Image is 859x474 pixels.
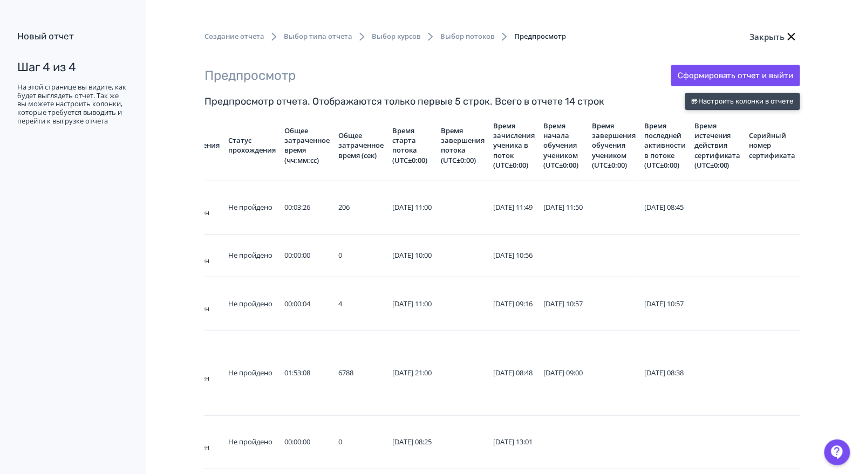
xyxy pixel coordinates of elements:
div: 13.02.2023 11:00 [392,299,432,310]
div: Время старта потока (UTC±0:00) [392,126,432,165]
div: 05.05.2023 09:16 [493,299,535,310]
div: 01:53:08 [284,368,330,379]
span: Выбор курсов [372,31,421,42]
div: 21.07.2025 08:38 [644,368,686,379]
div: Время последней активности в потоке (UTC±0:00) [644,121,686,170]
div: Статус прохождения [228,135,276,155]
div: 13.02.2023 11:49 [493,202,535,213]
div: 00:00:00 [284,437,330,448]
div: Серийный номер сертификата [749,130,796,160]
div: 10.10.2023 10:56 [493,250,535,261]
div: 18.10.2023 08:45 [644,202,686,213]
button: Закрыть [748,26,800,47]
div: Время завершения обучения учеником (UTC±0:00) [592,121,636,170]
div: Не пройдено [228,437,276,448]
div: 00:03:26 [284,202,330,213]
div: Время зачисления ученика в поток (UTC±0:00) [493,121,535,170]
div: Предпросмотр [204,66,296,85]
span: Предпросмотр [514,31,566,42]
div: Не пройдено [228,368,276,379]
button: Настроить колонки в отчете [685,93,800,110]
div: 10.10.2023 10:57 [543,299,583,310]
button: Сформировать отчет и выйти [671,65,800,86]
div: 13.02.2023 11:50 [543,202,583,213]
span: Выбор типа отчета [284,31,352,42]
div: Общее затраченное время (сек) [338,130,384,160]
div: Время истечения действия сертификата (UTC±0:00) [694,121,741,170]
div: 10.10.2023 21:00 [392,368,432,379]
div: Общее затраченное время (чч:мм:сс) [284,126,330,165]
div: Время начала обучения учеником (UTC±0:00) [543,121,583,170]
div: Время завершения потока (UTC±0:00) [441,126,485,165]
div: 18.10.2023 09:00 [543,368,583,379]
div: 10.10.2023 10:00 [392,250,432,261]
span: Выбор потоков [440,31,495,42]
div: 13.02.2023 11:00 [392,202,432,213]
div: 6788 [338,368,384,379]
div: 18.10.2023 08:48 [493,368,535,379]
div: 00:00:04 [284,299,330,310]
div: Не пройдено [228,299,276,310]
div: 0 [338,250,384,261]
span: Создание отчета [204,31,264,42]
div: Не пройдено [228,250,276,261]
div: 31.03.2023 08:25 [392,437,432,448]
div: 0 [338,437,384,448]
div: 00:00:00 [284,250,330,261]
div: Новый отчет [17,30,126,43]
div: 4 [338,299,384,310]
div: 06.11.2024 13:01 [493,437,535,448]
div: 206 [338,202,384,213]
div: Не пройдено [228,202,276,213]
div: Шаг 4 из 4 [17,60,126,74]
div: Предпросмотр отчета. Отображаются только первые 5 строк. Всего в отчете 14 строк [204,94,604,109]
div: 10.10.2023 10:57 [644,299,686,310]
div: На этой странице вы видите, как будет выглядеть отчет. Так же вы можете настроить колонки, которы... [17,83,126,125]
